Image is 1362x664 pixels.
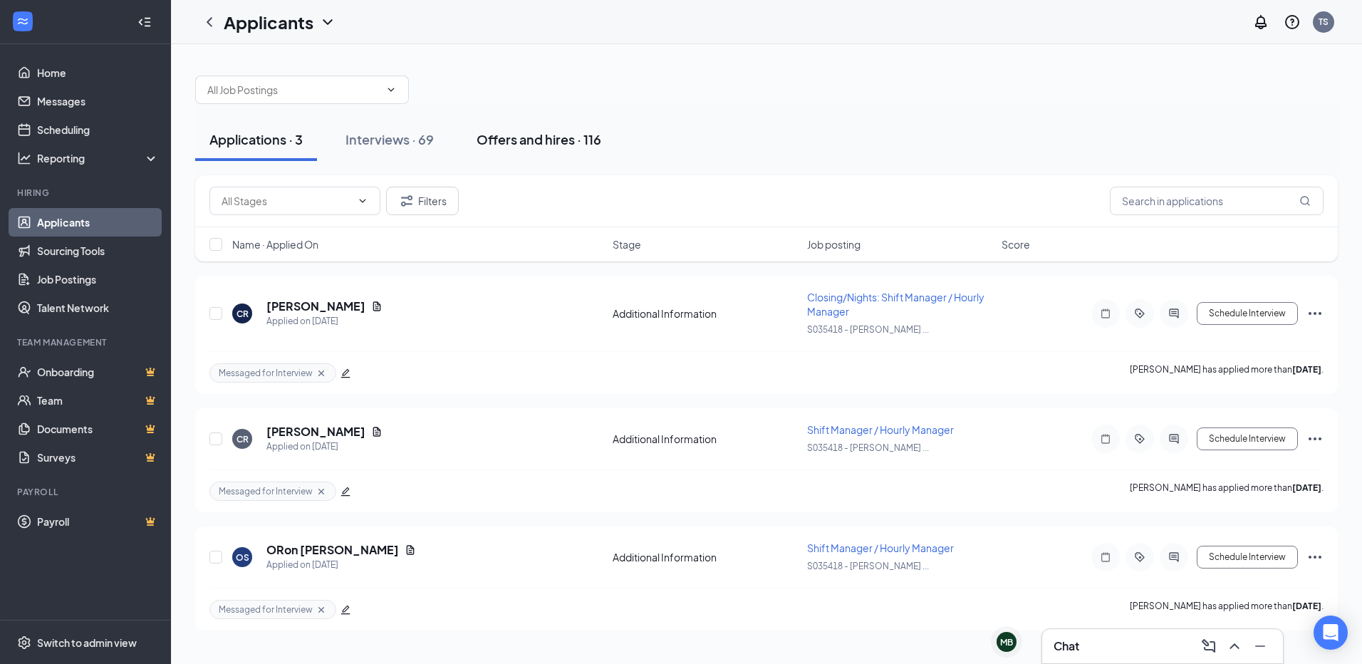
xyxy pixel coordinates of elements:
svg: Cross [316,368,327,379]
h5: ORon [PERSON_NAME] [266,542,399,558]
span: edit [340,605,350,615]
b: [DATE] [1292,601,1321,611]
svg: Settings [17,636,31,650]
svg: Note [1097,433,1114,445]
svg: Cross [316,486,327,497]
h1: Applicants [224,10,313,34]
h5: [PERSON_NAME] [266,299,365,314]
div: Additional Information [613,306,799,321]
a: Messages [37,87,159,115]
h3: Chat [1054,638,1079,654]
p: [PERSON_NAME] has applied more than . [1130,482,1324,501]
input: All Stages [222,193,351,209]
button: Schedule Interview [1197,302,1298,325]
svg: MagnifyingGlass [1299,195,1311,207]
a: Home [37,58,159,87]
div: Interviews · 69 [345,130,434,148]
div: Payroll [17,486,156,498]
span: S035418 - [PERSON_NAME] ... [807,324,929,335]
svg: Note [1097,308,1114,319]
button: Filter Filters [386,187,459,215]
svg: ActiveTag [1131,433,1148,445]
span: Score [1002,237,1030,251]
a: SurveysCrown [37,443,159,472]
span: Name · Applied On [232,237,318,251]
div: Additional Information [613,550,799,564]
button: Minimize [1249,635,1272,658]
svg: ComposeMessage [1200,638,1217,655]
svg: Ellipses [1306,430,1324,447]
a: Talent Network [37,294,159,322]
svg: Filter [398,192,415,209]
div: Applied on [DATE] [266,440,383,454]
a: Sourcing Tools [37,237,159,265]
svg: Document [371,426,383,437]
svg: ChevronUp [1226,638,1243,655]
span: Messaged for Interview [219,367,313,379]
svg: Minimize [1252,638,1269,655]
div: Reporting [37,151,160,165]
div: TS [1319,16,1329,28]
span: Messaged for Interview [219,485,313,497]
div: CR [236,433,249,445]
svg: Ellipses [1306,305,1324,322]
div: Open Intercom Messenger [1314,616,1348,650]
span: Messaged for Interview [219,603,313,616]
button: ChevronUp [1223,635,1246,658]
span: edit [340,487,350,497]
a: Applicants [37,208,159,237]
svg: ChevronDown [385,84,397,95]
a: OnboardingCrown [37,358,159,386]
b: [DATE] [1292,482,1321,493]
div: Additional Information [613,432,799,446]
svg: Ellipses [1306,549,1324,566]
svg: ChevronDown [357,195,368,207]
svg: ActiveTag [1131,308,1148,319]
div: CR [236,308,249,320]
button: ComposeMessage [1197,635,1220,658]
div: Applied on [DATE] [266,314,383,328]
div: Applications · 3 [209,130,303,148]
svg: ActiveChat [1165,433,1182,445]
h5: [PERSON_NAME] [266,424,365,440]
div: MB [1000,636,1013,648]
svg: ActiveChat [1165,308,1182,319]
svg: WorkstreamLogo [16,14,30,28]
span: S035418 - [PERSON_NAME] ... [807,442,929,453]
input: All Job Postings [207,82,380,98]
div: Team Management [17,336,156,348]
svg: ActiveTag [1131,551,1148,563]
b: [DATE] [1292,364,1321,375]
svg: Document [371,301,383,312]
svg: Document [405,544,416,556]
span: S035418 - [PERSON_NAME] ... [807,561,929,571]
a: Scheduling [37,115,159,144]
input: Search in applications [1110,187,1324,215]
svg: Cross [316,604,327,616]
span: Stage [613,237,641,251]
span: Shift Manager / Hourly Manager [807,423,954,436]
svg: ActiveChat [1165,551,1182,563]
span: edit [340,368,350,378]
svg: Note [1097,551,1114,563]
svg: Notifications [1252,14,1269,31]
svg: ChevronLeft [201,14,218,31]
span: Shift Manager / Hourly Manager [807,541,954,554]
div: Offers and hires · 116 [477,130,601,148]
button: Schedule Interview [1197,546,1298,569]
span: Job posting [807,237,861,251]
a: Job Postings [37,265,159,294]
svg: Collapse [137,15,152,29]
a: TeamCrown [37,386,159,415]
div: OS [236,551,249,564]
svg: Analysis [17,151,31,165]
a: DocumentsCrown [37,415,159,443]
div: Hiring [17,187,156,199]
a: PayrollCrown [37,507,159,536]
div: Switch to admin view [37,636,137,650]
svg: ChevronDown [319,14,336,31]
span: Closing/Nights: Shift Manager / Hourly Manager [807,291,984,318]
p: [PERSON_NAME] has applied more than . [1130,363,1324,383]
svg: QuestionInfo [1284,14,1301,31]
